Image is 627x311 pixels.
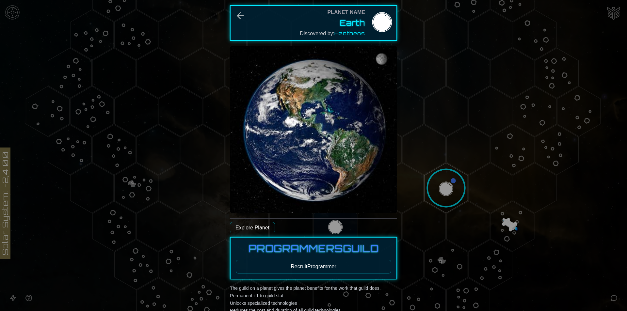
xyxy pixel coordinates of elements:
[235,10,246,21] button: Back
[327,8,365,16] div: Planet Name
[300,29,365,38] div: Discovered by:
[236,243,391,255] h3: Programmers Guild
[230,222,275,233] a: Explore Planet
[230,292,397,300] li: Permanent +1 to guild stat
[334,30,365,37] span: Azotheos
[230,300,397,307] li: Unlocks specialized technologies
[230,46,397,213] img: Planet Earth
[340,18,365,28] button: Earth
[370,11,394,35] img: Planet Name Editor
[236,260,391,273] button: RecruitProgrammer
